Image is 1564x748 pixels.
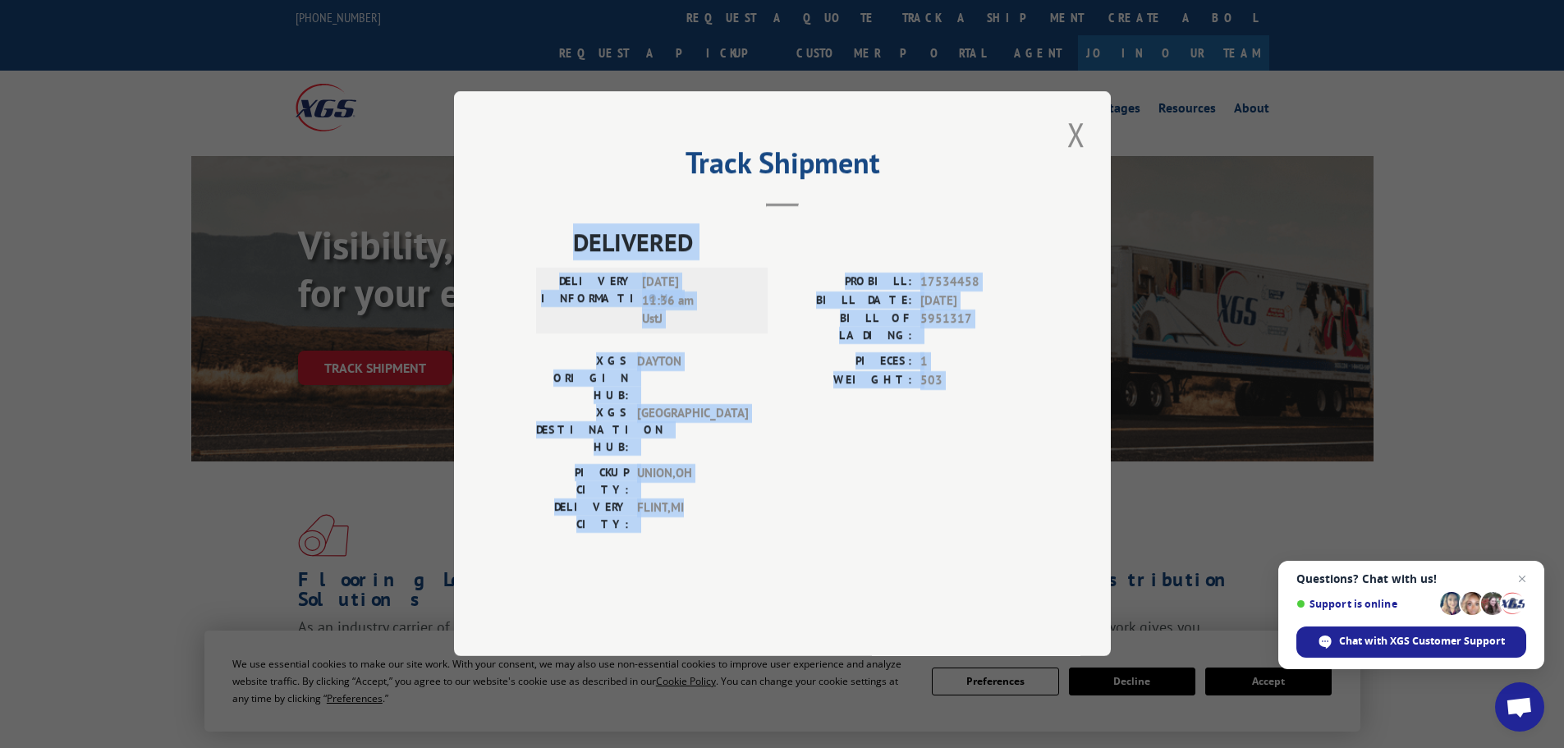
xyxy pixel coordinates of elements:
[536,465,629,499] label: PICKUP CITY:
[536,405,629,457] label: XGS DESTINATION HUB:
[920,353,1029,372] span: 1
[782,273,912,292] label: PROBILL:
[637,499,748,534] span: FLINT , MI
[1296,626,1526,658] span: Chat with XGS Customer Support
[1296,572,1526,585] span: Questions? Chat with us!
[1062,112,1090,157] button: Close modal
[536,353,629,405] label: XGS ORIGIN HUB:
[782,291,912,310] label: BILL DATE:
[536,499,629,534] label: DELIVERY CITY:
[1296,598,1434,610] span: Support is online
[573,224,1029,261] span: DELIVERED
[637,405,748,457] span: [GEOGRAPHIC_DATA]
[637,465,748,499] span: UNION , OH
[920,291,1029,310] span: [DATE]
[782,310,912,345] label: BILL OF LADING:
[1495,682,1544,732] a: Open chat
[782,371,912,390] label: WEIGHT:
[920,310,1029,345] span: 5951317
[1339,634,1505,649] span: Chat with XGS Customer Support
[920,273,1029,292] span: 17534458
[782,353,912,372] label: PIECES:
[536,151,1029,182] h2: Track Shipment
[920,371,1029,390] span: 503
[541,273,634,329] label: DELIVERY INFORMATION:
[642,273,753,329] span: [DATE] 11:36 am UstJ
[637,353,748,405] span: DAYTON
